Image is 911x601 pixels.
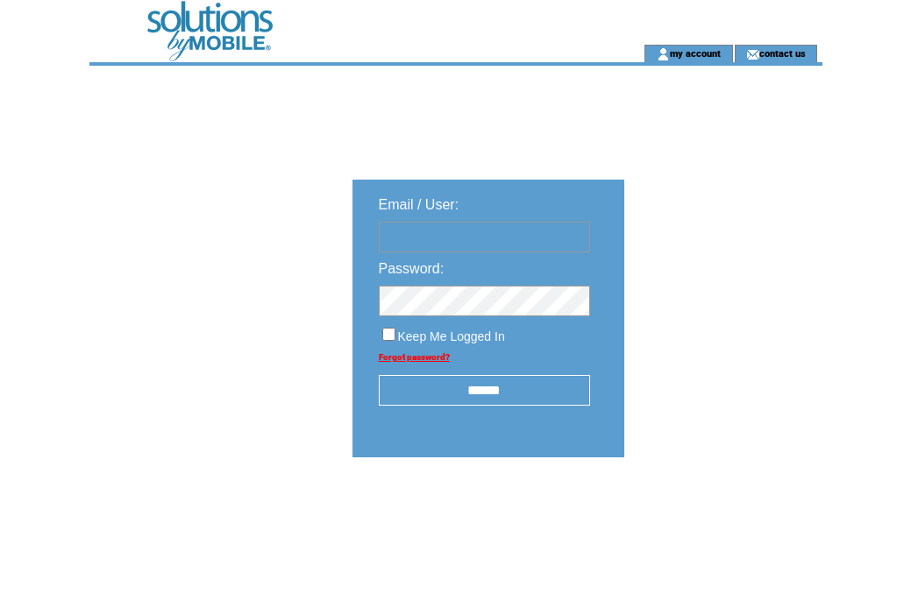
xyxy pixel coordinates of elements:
span: Keep Me Logged In [398,329,505,343]
img: transparent.png;jsessionid=ECC08E10641CA354E801E2F46337065F [675,501,763,523]
a: my account [670,47,721,59]
a: contact us [759,47,806,59]
span: Password: [379,261,445,276]
img: contact_us_icon.gif;jsessionid=ECC08E10641CA354E801E2F46337065F [746,47,759,61]
a: Forgot password? [379,352,450,362]
img: account_icon.gif;jsessionid=ECC08E10641CA354E801E2F46337065F [657,47,670,61]
span: Email / User: [379,197,459,212]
